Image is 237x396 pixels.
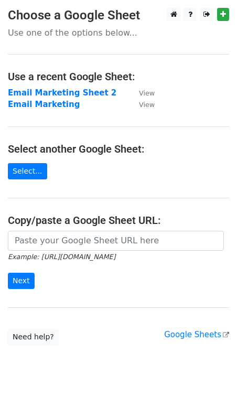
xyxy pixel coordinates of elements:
input: Paste your Google Sheet URL here [8,231,224,251]
a: View [128,88,155,98]
a: Email Marketing Sheet 2 [8,88,116,98]
small: Example: [URL][DOMAIN_NAME] [8,253,115,261]
a: Google Sheets [164,330,229,339]
a: Need help? [8,329,59,345]
p: Use one of the options below... [8,27,229,38]
h4: Use a recent Google Sheet: [8,70,229,83]
a: Select... [8,163,47,179]
small: View [139,101,155,109]
h4: Select another Google Sheet: [8,143,229,155]
h3: Choose a Google Sheet [8,8,229,23]
small: View [139,89,155,97]
a: Email Marketing [8,100,80,109]
a: View [128,100,155,109]
h4: Copy/paste a Google Sheet URL: [8,214,229,227]
input: Next [8,273,35,289]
